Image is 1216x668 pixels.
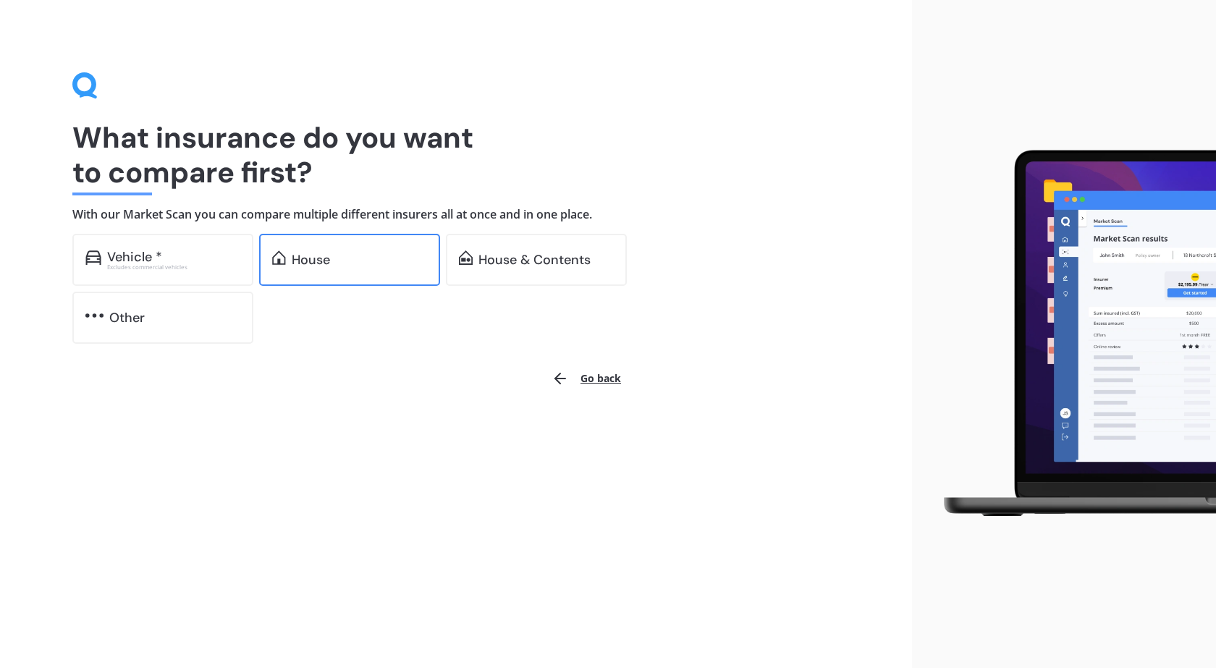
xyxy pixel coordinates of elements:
div: Vehicle * [107,250,162,264]
img: home.91c183c226a05b4dc763.svg [272,250,286,265]
img: other.81dba5aafe580aa69f38.svg [85,308,104,323]
h4: With our Market Scan you can compare multiple different insurers all at once and in one place. [72,207,840,222]
img: home-and-contents.b802091223b8502ef2dd.svg [459,250,473,265]
img: car.f15378c7a67c060ca3f3.svg [85,250,101,265]
h1: What insurance do you want to compare first? [72,120,840,190]
div: Excludes commercial vehicles [107,264,240,270]
button: Go back [543,361,630,396]
div: House & Contents [478,253,591,267]
img: laptop.webp [924,142,1216,525]
div: House [292,253,330,267]
div: Other [109,310,145,325]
